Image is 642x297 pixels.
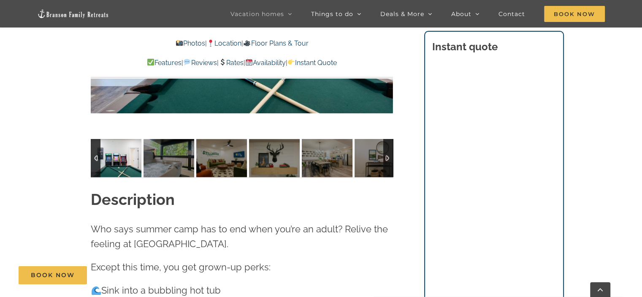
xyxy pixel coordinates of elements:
img: Camp-Stillwater-at-Table-Rock-Lake-Branson-Family-Retreats-vacation-home-1080-scaled.jpg-nggid042... [91,139,141,177]
img: Camp-Stillwater-at-Table-Rock-Lake-Branson-Family-Retreats-vacation-home-1032-scaled.jpg-nggid042... [249,139,300,177]
a: Book Now [19,266,87,284]
img: 👉 [288,59,295,65]
p: | | [91,38,393,49]
span: Contact [498,11,525,17]
img: 🌊 [92,286,101,295]
span: Book Now [544,6,605,22]
span: Except this [91,262,138,272]
strong: Instant quote [432,41,498,53]
span: Deals & More [380,11,424,17]
img: 📍 [207,40,214,46]
span: Things to do [311,11,353,17]
a: Features [147,59,181,67]
a: Rates [219,59,244,67]
img: 💲 [219,59,226,65]
img: 🎥 [244,40,250,46]
span: About [451,11,471,17]
span: time, you get grown-up perks: [140,262,271,272]
img: 📸 [176,40,183,46]
p: | | | | [91,57,393,68]
a: Availability [245,59,286,67]
a: Floor Plans & Tour [243,39,308,47]
strong: Description [91,191,175,208]
img: ✅ [147,59,154,65]
span: Who says summer camp has to end when you’re an adult? Relive the feeling at [GEOGRAPHIC_DATA]. [91,223,388,249]
img: 💬 [184,59,190,65]
a: Photos [176,39,205,47]
img: 📆 [246,59,252,65]
img: Camp-Stillwater-at-Table-Rock-Lake-Branson-Family-Retreats-vacation-home-1016-TV-scaled.jpg-nggid... [196,139,247,177]
a: Reviews [183,59,217,67]
span: Sink into a bubbling hot tub [91,285,221,296]
a: Instant Quote [287,59,337,67]
a: Location [207,39,241,47]
img: Camp-Stillwater-at-Table-Rock-Lake-Branson-Family-Retreats-vacation-home-1114-scaled.jpg-nggid042... [144,139,194,177]
img: Camp-Stillwater-at-Table-Rock-Lake-Branson-Family-Retreats-vacation-home-1036-scaled.jpg-nggid042... [302,139,352,177]
img: Branson Family Retreats Logo [37,9,109,19]
span: Book Now [31,272,75,279]
img: Camp-Stillwater-at-Table-Rock-Lake-Branson-Family-Retreats-vacation-home-1006-scaled.jpg-nggid042... [355,139,405,177]
span: Vacation homes [230,11,284,17]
